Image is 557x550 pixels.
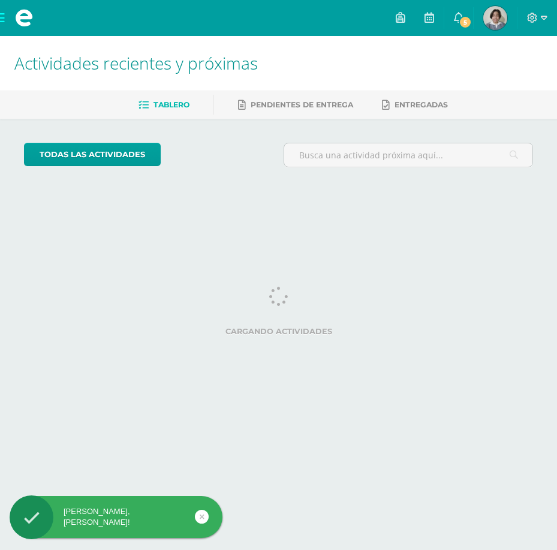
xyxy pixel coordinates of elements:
[14,52,258,74] span: Actividades recientes y próximas
[284,143,533,167] input: Busca una actividad próxima aquí...
[139,95,189,115] a: Tablero
[24,327,533,336] label: Cargando actividades
[24,143,161,166] a: todas las Actividades
[10,506,222,528] div: [PERSON_NAME], [PERSON_NAME]!
[395,100,448,109] span: Entregadas
[483,6,507,30] img: 979e7c708cdca84a49980a79fed31628.png
[382,95,448,115] a: Entregadas
[459,16,472,29] span: 5
[153,100,189,109] span: Tablero
[251,100,353,109] span: Pendientes de entrega
[238,95,353,115] a: Pendientes de entrega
